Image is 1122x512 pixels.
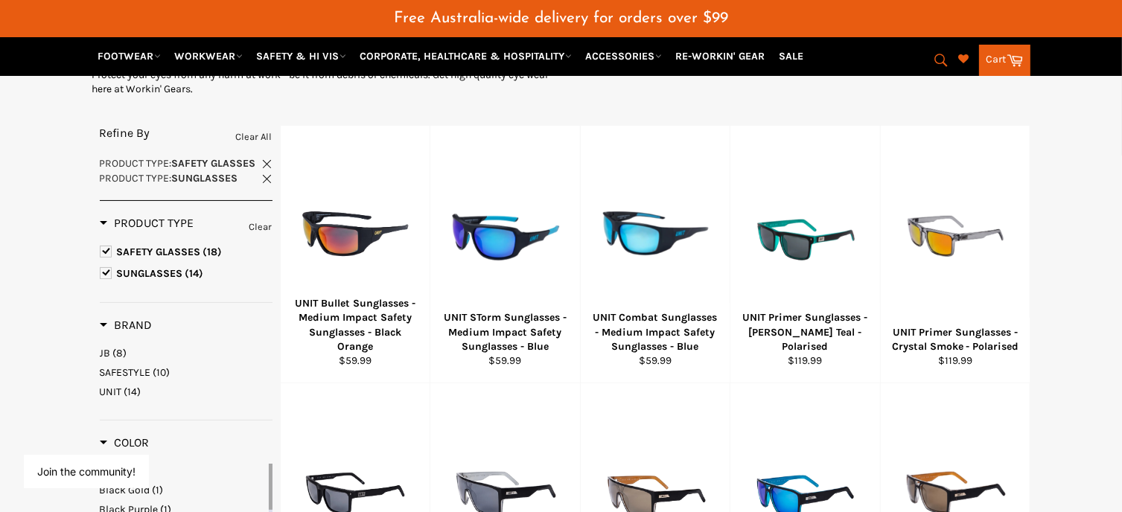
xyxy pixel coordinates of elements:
[590,310,721,353] div: UNIT Combat Sunglasses - Medium Impact Safety Sunglasses - Blue
[100,216,194,231] h3: Product Type
[100,365,272,380] a: SAFESTYLE
[92,68,549,95] span: Protect your eyes from any harm at work - be it from debris or chemicals. Get high quality eye we...
[290,296,421,353] div: UNIT Bullet Sunglasses - Medium Impact Safety Sunglasses - Black Orange
[774,43,810,69] a: SALE
[100,157,170,170] span: Product Type
[100,366,151,379] span: SAFESTYLE
[100,464,266,478] a: BLACK
[249,219,272,235] a: Clear
[100,435,150,450] h3: Color
[100,157,256,170] span: :
[100,347,111,359] span: JB
[117,246,201,258] span: SAFETY GLASSES
[100,171,272,185] a: Product Type:SUNGLASSES
[185,267,204,280] span: (14)
[113,347,127,359] span: (8)
[430,126,580,383] a: UNIT STorm Sunglasses - Medium Impact Safety Sunglasses - BlueUNIT STorm Sunglasses - Medium Impa...
[100,346,272,360] a: JB
[100,266,272,282] a: SUNGLASSES
[117,267,183,280] span: SUNGLASSES
[730,126,880,383] a: UNIT Primer Sunglasses - Matt Black Teal - PolarisedUNIT Primer Sunglasses - [PERSON_NAME] Teal -...
[100,216,194,230] span: Product Type
[172,172,238,185] strong: SUNGLASSES
[890,325,1021,354] div: UNIT Primer Sunglasses - Crystal Smoke - Polarised
[740,310,871,353] div: UNIT Primer Sunglasses - [PERSON_NAME] Teal - Polarised
[440,310,571,353] div: UNIT STorm Sunglasses - Medium Impact Safety Sunglasses - Blue
[251,43,352,69] a: SAFETY & HI VIS
[100,318,153,333] h3: Brand
[124,385,141,398] span: (14)
[100,385,122,398] span: UNIT
[100,385,272,399] a: UNIT
[172,157,256,170] strong: SAFETY GLASSES
[100,484,150,496] span: Black Gold
[153,366,170,379] span: (10)
[280,126,430,383] a: UNIT Bullet Sunglasses - Medium Impact Safety Sunglasses - Black OrangeUNIT Bullet Sunglasses - M...
[100,172,170,185] span: Product Type
[169,43,249,69] a: WORKWEAR
[100,156,272,170] a: Product Type:SAFETY GLASSES
[580,43,668,69] a: ACCESSORIES
[153,484,164,496] span: (1)
[670,43,771,69] a: RE-WORKIN' GEAR
[394,10,728,26] span: Free Australia-wide delivery for orders over $99
[100,126,150,140] span: Refine By
[100,435,150,449] span: Color
[979,45,1030,76] a: Cart
[100,172,238,185] span: :
[100,244,272,260] a: SAFETY GLASSES
[203,246,223,258] span: (18)
[580,126,730,383] a: UNIT Combat Sunglasses - Medium Impact Safety Sunglasses - BlueUNIT Combat Sunglasses - Medium Im...
[37,465,136,478] button: Join the community!
[92,43,167,69] a: FOOTWEAR
[354,43,578,69] a: CORPORATE, HEALTHCARE & HOSPITALITY
[100,318,153,332] span: Brand
[236,129,272,145] a: Clear All
[880,126,1030,383] a: UNIT Primer Sunglasses - Crystal Smoke - PolarisedUNIT Primer Sunglasses - Crystal Smoke - Polari...
[100,483,266,497] a: Black Gold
